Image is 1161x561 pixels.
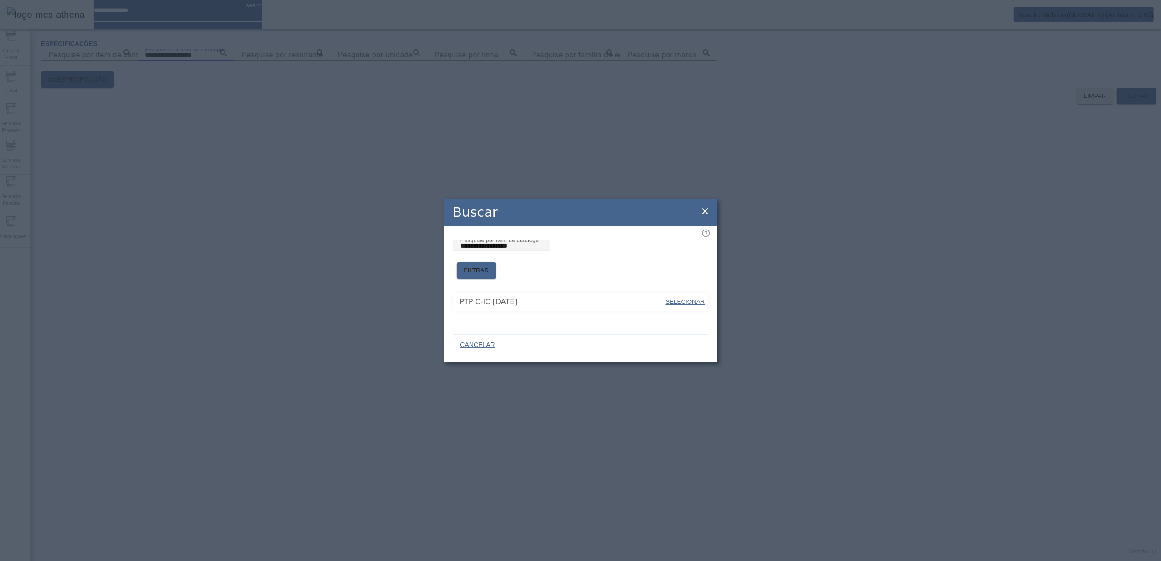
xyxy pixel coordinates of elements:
[453,337,502,353] button: CANCELAR
[464,266,489,275] span: FILTRAR
[460,296,665,307] span: PTP C-IC [DATE]
[666,298,705,305] span: SELECIONAR
[460,237,539,243] mat-label: Pesquise por item de catálogo
[460,341,495,350] span: CANCELAR
[453,203,498,222] h2: Buscar
[665,294,706,310] button: SELECIONAR
[457,262,496,279] button: FILTRAR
